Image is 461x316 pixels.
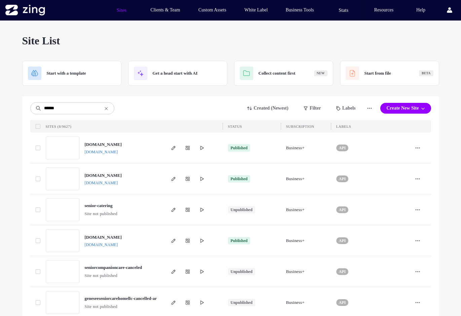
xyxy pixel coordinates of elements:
[85,265,142,270] a: seniorcompanioncare-canceled
[128,61,227,86] div: Get a head start with AI
[330,103,362,114] button: Labels
[297,103,328,114] button: Filter
[286,7,314,13] label: Business Tools
[228,124,242,128] span: STATUS
[22,61,121,86] div: Start with a template
[85,303,118,310] span: Site not published
[286,206,305,213] span: Business+
[198,7,226,13] label: Custom Assets
[339,269,346,275] span: API
[416,7,425,13] label: Help
[241,103,295,114] button: Created (Newest)
[286,145,305,151] span: Business+
[419,70,433,76] div: Beta
[85,210,118,217] span: Site not published
[85,173,122,178] a: [DOMAIN_NAME]
[339,176,346,182] span: API
[231,176,248,182] div: Published
[231,145,248,151] div: Published
[85,235,122,240] a: [DOMAIN_NAME]
[231,300,253,306] div: Unpublished
[244,7,268,13] label: White Label
[340,61,439,86] div: Start from fileBeta
[85,142,122,147] a: [DOMAIN_NAME]
[231,207,253,213] div: Unpublished
[231,269,253,275] div: Unpublished
[286,237,305,244] span: Business+
[339,145,346,151] span: API
[85,296,157,301] a: geneseeseniorcarehomellc-cancelled-ar
[364,70,391,77] span: Start from file
[85,203,113,208] a: senior-catering
[336,124,351,128] span: LABELS
[314,70,328,76] div: New
[374,7,394,13] label: Resources
[153,70,198,77] span: Get a head start with AI
[259,70,296,77] span: Collect content first
[85,181,118,185] a: [DOMAIN_NAME]
[231,238,248,244] div: Published
[286,299,305,306] span: Business+
[85,272,118,279] span: Site not published
[339,207,346,213] span: API
[286,175,305,182] span: Business+
[150,7,180,13] label: Clients & Team
[85,242,118,247] a: [DOMAIN_NAME]
[339,238,346,244] span: API
[286,124,314,128] span: SUBSCRIPTION
[85,150,118,154] a: [DOMAIN_NAME]
[234,61,333,86] div: Collect content firstNew
[380,103,431,114] button: Create New Site
[286,268,305,275] span: Business+
[22,34,60,47] span: Site List
[47,70,86,77] span: Start with a template
[117,7,126,13] label: Sites
[46,124,72,128] span: SITES (8/9627)
[339,7,348,13] label: Stats
[339,300,346,306] span: API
